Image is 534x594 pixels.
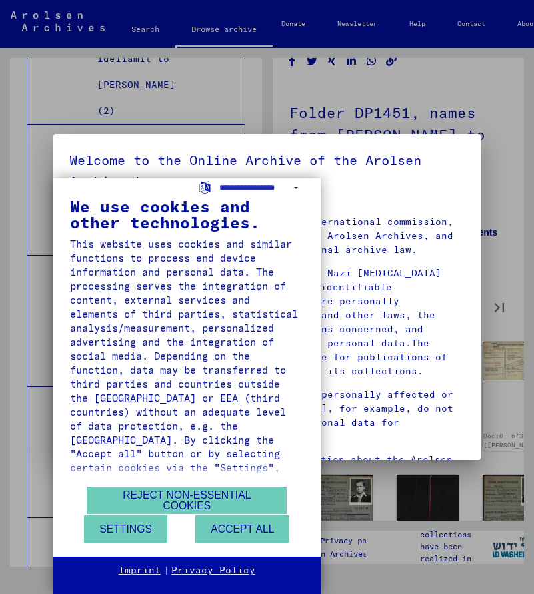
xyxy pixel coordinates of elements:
a: Imprint [119,564,161,577]
button: Settings [84,515,167,543]
button: Accept all [195,515,289,543]
div: We use cookies and other technologies. [70,198,304,230]
button: Reject non-essential cookies [87,487,287,514]
div: This website uses cookies and similar functions to process end device information and personal da... [70,237,304,545]
a: Privacy Policy [171,564,255,577]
